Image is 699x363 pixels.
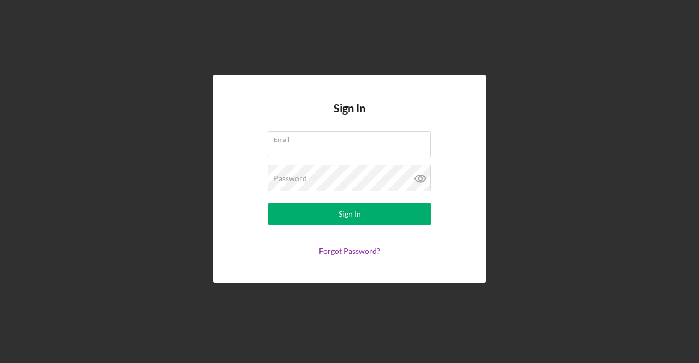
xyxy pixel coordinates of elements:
label: Password [274,174,307,183]
a: Forgot Password? [319,246,380,255]
h4: Sign In [334,102,365,131]
button: Sign In [268,203,431,225]
div: Sign In [339,203,361,225]
label: Email [274,132,431,144]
